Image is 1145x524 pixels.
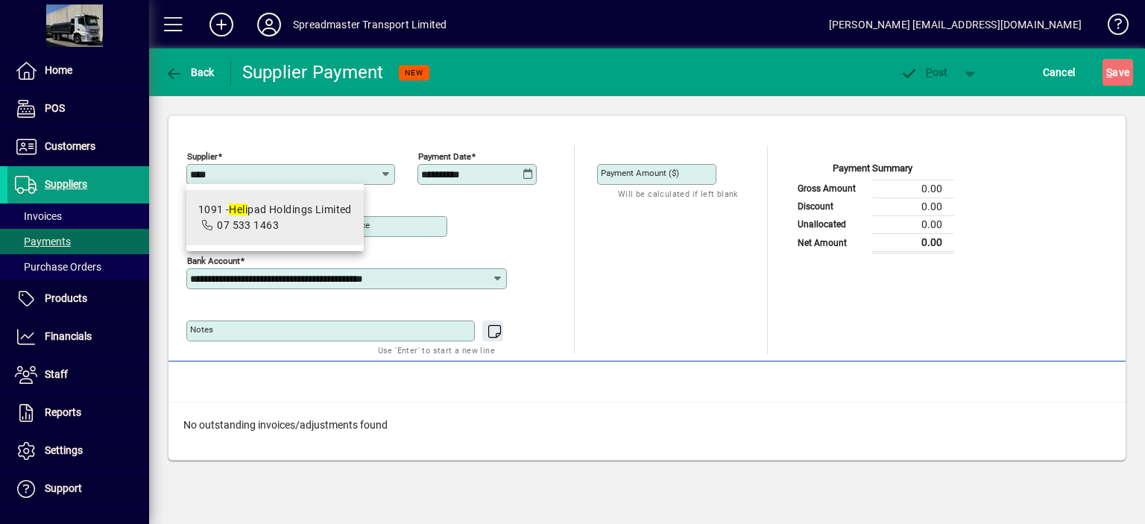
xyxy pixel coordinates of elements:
mat-label: Notes [190,324,213,335]
a: Invoices [7,203,149,229]
a: Products [7,280,149,318]
mat-label: Payment Amount ($) [601,168,679,178]
div: Payment Summary [790,161,954,180]
td: 0.00 [872,233,954,252]
mat-hint: Use 'Enter' to start a new line [378,341,495,359]
span: Products [45,292,87,304]
a: Reports [7,394,149,432]
span: Purchase Orders [15,261,101,273]
span: Suppliers [45,178,87,190]
div: [PERSON_NAME] [EMAIL_ADDRESS][DOMAIN_NAME] [829,13,1082,37]
a: Financials [7,318,149,356]
span: Financials [45,330,92,342]
div: Spreadmaster Transport Limited [293,13,447,37]
button: Save [1103,59,1133,86]
span: NEW [405,68,423,78]
span: ave [1106,60,1129,84]
span: POS [45,102,65,114]
td: Discount [790,198,872,215]
div: 1091 - pad Holdings Limited [198,202,352,218]
td: Unallocated [790,215,872,233]
button: Cancel [1039,59,1079,86]
span: Settings [45,444,83,456]
span: Support [45,482,82,494]
a: POS [7,90,149,127]
span: Home [45,64,72,76]
button: Back [161,59,218,86]
span: Customers [45,140,95,152]
span: P [926,66,933,78]
span: Invoices [15,210,62,222]
span: 07 533 1463 [217,219,279,231]
mat-option: 1091 - Helipad Holdings Limited [186,190,364,245]
div: Supplier Payment [242,60,384,84]
a: Support [7,470,149,508]
a: Home [7,52,149,89]
span: ost [900,66,948,78]
a: Settings [7,432,149,470]
td: 0.00 [872,198,954,215]
span: Staff [45,368,68,380]
a: Knowledge Base [1097,3,1126,51]
a: Payments [7,229,149,254]
app-page-header-button: Back [149,59,231,86]
a: Staff [7,356,149,394]
app-page-summary-card: Payment Summary [790,145,954,253]
td: 0.00 [872,215,954,233]
button: Post [892,59,956,86]
td: Gross Amount [790,180,872,198]
td: 0.00 [872,180,954,198]
span: Back [165,66,215,78]
mat-label: Bank Account [187,256,240,266]
td: Net Amount [790,233,872,252]
span: Reports [45,406,81,418]
button: Profile [245,11,293,38]
a: Purchase Orders [7,254,149,280]
span: Cancel [1043,60,1076,84]
mat-label: Supplier [187,151,218,162]
span: S [1106,66,1112,78]
span: Payments [15,236,71,247]
button: Add [198,11,245,38]
a: Customers [7,128,149,165]
mat-hint: Will be calculated if left blank [618,185,738,202]
div: No outstanding invoices/adjustments found [168,403,1126,448]
mat-label: Payment Date [418,151,471,162]
em: Heli [229,203,247,215]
